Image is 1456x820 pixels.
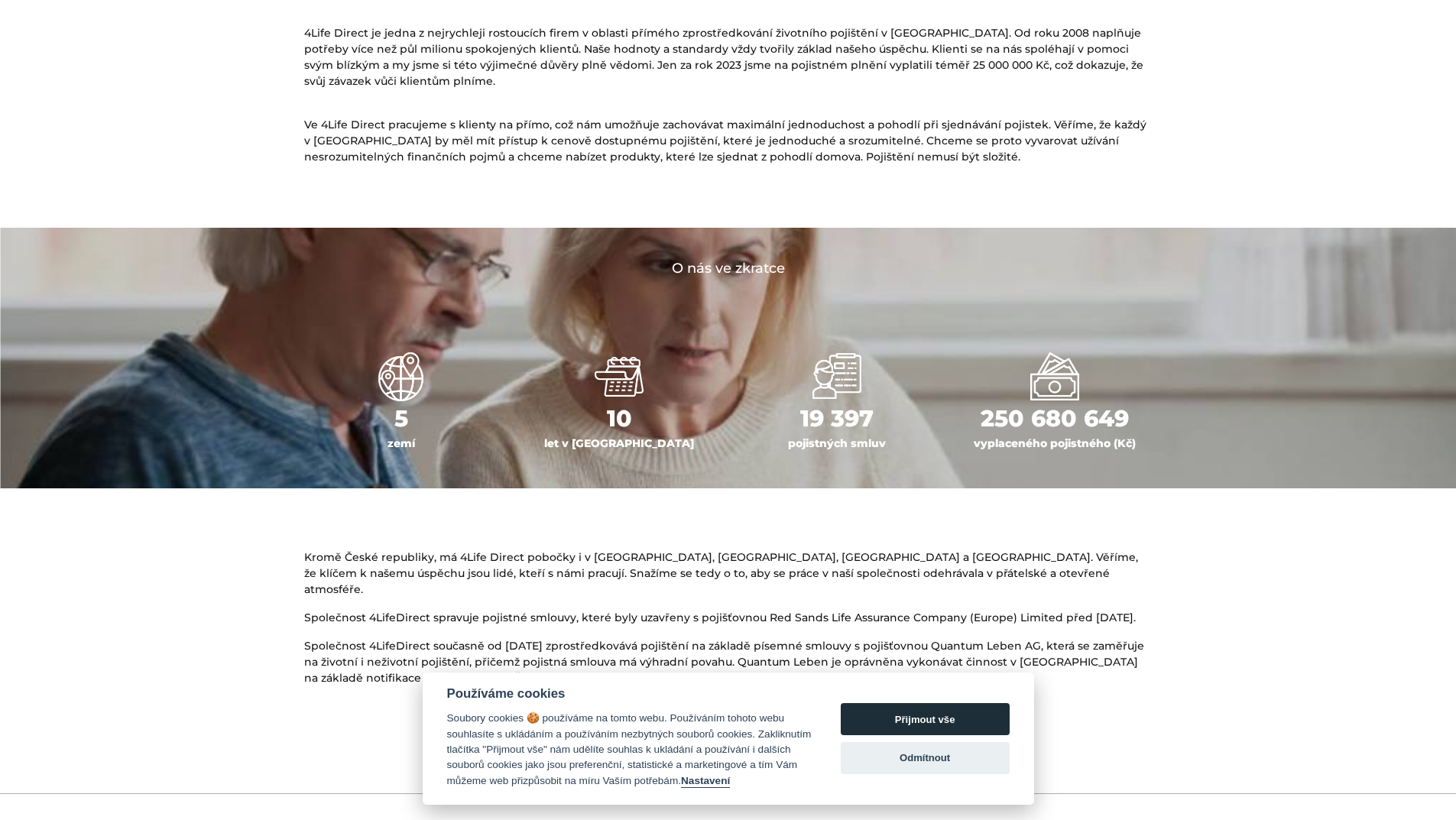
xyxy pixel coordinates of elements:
[304,638,1153,686] p: Společnost 4LifeDirect současně od [DATE] zprostředkovává pojištění na základě písemné smlouvy s ...
[681,775,730,788] button: Nastavení
[377,352,426,401] img: bílá ikona webu
[304,436,499,452] div: zemí
[812,352,861,401] img: ikona tři lidé
[304,258,1153,279] h4: O nás ve zkratce
[595,352,644,401] img: bilá ikona kalendáře
[304,401,499,436] div: 5
[958,436,1153,452] div: vyplaceného pojistného (Kč)
[447,711,812,789] div: Soubory cookies 🍪 používáme na tomto webu. Používáním tohoto webu souhlasíte s ukládáním a použív...
[304,610,1153,626] p: Společnost 4LifeDirect spravuje pojistné smlouvy, které byly uzavřeny s pojišťovnou Red Sands Lif...
[304,117,1153,165] p: Ve 4Life Direct pracujeme s klienty na přímo, což nám umožňuje zachovávat maximální jednoduchost ...
[447,686,812,702] div: Používáme cookies
[841,742,1010,774] button: Odmítnout
[304,549,1153,598] p: Kromě České republiky, má 4Life Direct pobočky i v [GEOGRAPHIC_DATA], [GEOGRAPHIC_DATA], [GEOGRAP...
[740,401,935,436] div: 19 397
[304,25,1153,89] p: 4Life Direct je jedna z nejrychleji rostoucích firem v oblasti přímého zprostředkování životního ...
[522,436,717,452] div: let v [GEOGRAPHIC_DATA]
[740,436,935,452] div: pojistných smluv
[841,703,1010,735] button: Přijmout vše
[1030,352,1079,401] img: bankovky a mince bilá ikona
[522,401,717,436] div: 10
[958,401,1153,436] div: 250 680 649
